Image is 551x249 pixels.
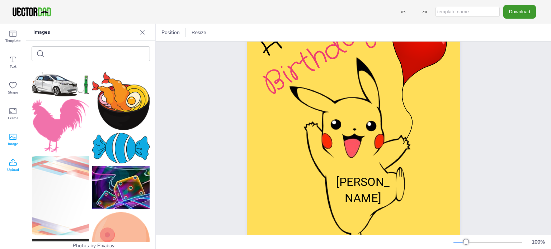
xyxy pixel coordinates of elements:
[336,175,390,205] span: [PERSON_NAME]
[8,90,18,95] span: Shape
[189,27,209,38] button: Resize
[529,239,547,245] div: 100 %
[92,166,150,209] img: given-67935_150.jpg
[32,99,89,153] img: cock-1893885_150.png
[32,156,89,235] img: background-1829559_150.png
[92,133,150,163] img: candy-6887678_150.png
[33,24,137,41] p: Images
[97,242,114,249] a: Pixabay
[5,38,20,44] span: Template
[8,115,18,121] span: Frame
[32,72,89,96] img: car-3321668_150.png
[92,72,150,130] img: noodle-3899206_150.png
[255,8,382,105] span: Birthday
[11,6,52,17] img: VectorDad-1.png
[26,242,155,249] div: Photos by
[160,29,181,36] span: Position
[8,141,18,147] span: Image
[435,7,500,17] input: template name
[7,167,19,173] span: Upload
[503,5,536,18] button: Download
[10,64,17,70] span: Text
